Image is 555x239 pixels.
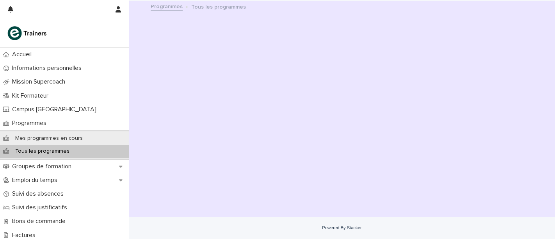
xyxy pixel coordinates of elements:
p: Kit Formateur [9,92,55,100]
p: Suivi des absences [9,190,70,198]
p: Tous les programmes [9,148,76,155]
p: Groupes de formation [9,163,78,170]
p: Factures [9,232,42,239]
p: Bons de commande [9,218,72,225]
p: Mission Supercoach [9,78,71,86]
p: Mes programmes en cours [9,135,89,142]
p: Informations personnelles [9,64,88,72]
a: Programmes [151,2,183,11]
p: Emploi du temps [9,177,64,184]
p: Suivi des justificatifs [9,204,73,211]
p: Tous les programmes [191,2,246,11]
img: K0CqGN7SDeD6s4JG8KQk [6,25,49,41]
a: Powered By Stacker [322,225,361,230]
p: Programmes [9,119,53,127]
p: Campus [GEOGRAPHIC_DATA] [9,106,103,113]
p: Accueil [9,51,38,58]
